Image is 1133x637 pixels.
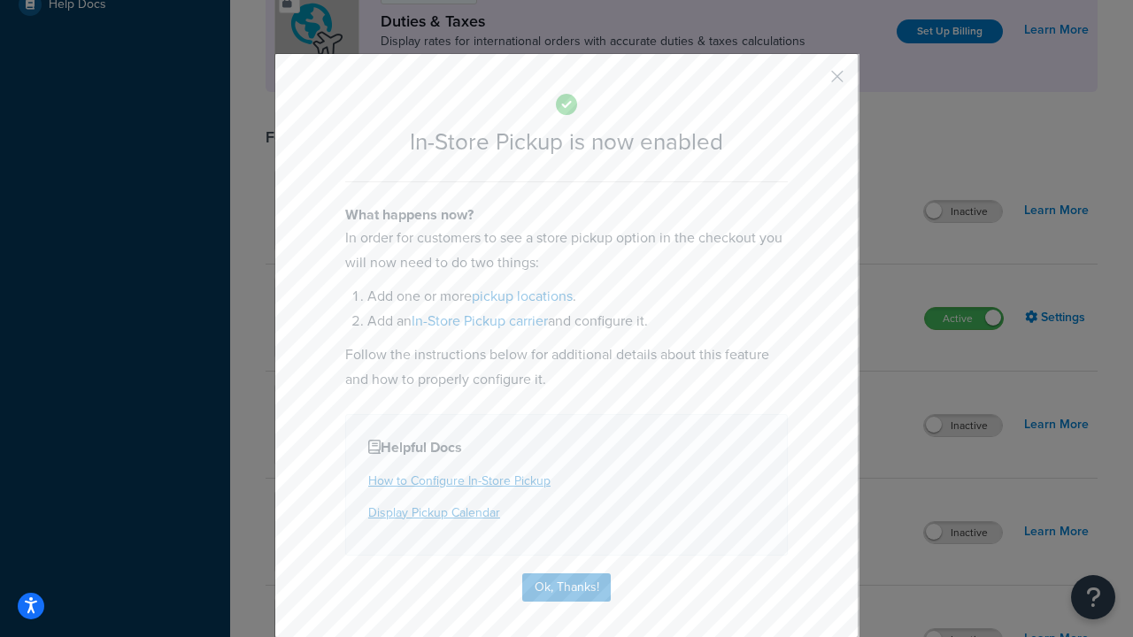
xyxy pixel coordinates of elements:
a: In-Store Pickup carrier [412,311,548,331]
a: Display Pickup Calendar [368,503,500,522]
h4: Helpful Docs [368,437,765,458]
a: How to Configure In-Store Pickup [368,472,551,490]
p: Follow the instructions below for additional details about this feature and how to properly confi... [345,342,788,392]
li: Add one or more . [367,284,788,309]
li: Add an and configure it. [367,309,788,334]
h4: What happens now? [345,204,788,226]
p: In order for customers to see a store pickup option in the checkout you will now need to do two t... [345,226,788,275]
h2: In-Store Pickup is now enabled [345,129,788,155]
button: Ok, Thanks! [522,573,611,602]
a: pickup locations [472,286,573,306]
